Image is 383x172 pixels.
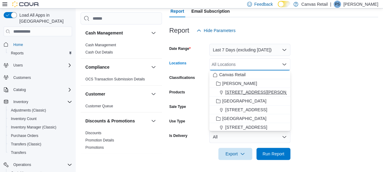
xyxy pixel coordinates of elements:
[85,104,113,108] a: Customer Queue
[254,1,273,7] span: Feedback
[85,77,145,82] span: OCS Transaction Submission Details
[6,123,74,131] button: Inventory Manager (Classic)
[209,123,290,132] button: [STREET_ADDRESS]
[13,99,28,104] span: Inventory
[209,70,290,149] div: Choose from the following options
[209,88,290,97] button: [STREET_ADDRESS][PERSON_NAME]
[194,24,238,37] button: Hide Parameters
[13,63,23,68] span: Users
[8,50,72,57] span: Reports
[13,42,23,47] span: Home
[85,91,105,97] h3: Customer
[169,46,191,51] label: Date Range
[8,107,48,114] a: Adjustments (Classic)
[169,27,189,34] h3: Report
[11,133,38,138] span: Purchase Orders
[209,97,290,105] button: [GEOGRAPHIC_DATA]
[222,98,266,104] span: [GEOGRAPHIC_DATA]
[11,98,72,105] span: Inventory
[8,141,44,148] a: Transfers (Classic)
[209,105,290,114] button: [STREET_ADDRESS]
[225,107,267,113] span: [STREET_ADDRESS]
[334,1,341,8] div: Paul Seeram
[8,132,41,139] a: Purchase Orders
[85,30,149,36] button: Cash Management
[343,1,378,8] p: [PERSON_NAME]
[169,90,185,95] label: Products
[282,62,287,67] button: Close list of options
[222,80,257,86] span: [PERSON_NAME]
[219,72,246,78] span: Canvas Retail
[11,98,31,105] button: Inventory
[11,74,33,81] a: Customers
[8,149,72,156] span: Transfers
[6,140,74,148] button: Transfers (Classic)
[169,104,186,109] label: Sale Type
[169,133,187,138] label: Is Delivery
[6,115,74,123] button: Inventory Count
[85,50,113,54] a: Cash Out Details
[11,116,37,121] span: Inventory Count
[150,90,157,98] button: Customer
[8,115,39,122] a: Inventory Count
[11,41,72,48] span: Home
[11,51,24,56] span: Reports
[13,162,31,167] span: Operations
[11,86,28,93] button: Catalog
[85,77,145,81] a: OCS Transaction Submission Details
[85,50,113,55] span: Cash Out Details
[1,61,74,70] button: Users
[222,148,249,160] span: Export
[256,148,290,160] button: Run Report
[1,86,74,94] button: Catalog
[1,73,74,82] button: Customers
[11,150,26,155] span: Transfers
[11,62,72,69] span: Users
[8,141,72,148] span: Transfers (Classic)
[85,138,114,143] span: Promotion Details
[85,131,101,135] a: Discounts
[209,44,290,56] button: Last 7 Days (excluding [DATE])
[85,104,113,109] span: Customer Queue
[6,49,74,57] button: Reports
[81,102,162,112] div: Customer
[8,124,72,131] span: Inventory Manager (Classic)
[262,151,284,157] span: Run Report
[85,118,149,124] button: Discounts & Promotions
[11,125,56,130] span: Inventory Manager (Classic)
[8,124,59,131] a: Inventory Manager (Classic)
[11,108,46,113] span: Adjustments (Classic)
[11,62,25,69] button: Users
[278,7,278,8] span: Dark Mode
[85,118,135,124] h3: Discounts & Promotions
[13,75,31,80] span: Customers
[6,148,74,157] button: Transfers
[6,106,74,115] button: Adjustments (Classic)
[278,1,290,7] input: Dark Mode
[12,1,39,7] img: Cova
[85,64,109,70] h3: Compliance
[8,149,28,156] a: Transfers
[85,145,104,150] a: Promotions
[8,132,72,139] span: Purchase Orders
[225,124,267,130] span: [STREET_ADDRESS]
[209,131,290,143] button: All
[81,76,162,85] div: Compliance
[209,70,290,79] button: Canvas Retail
[204,28,236,34] span: Hide Parameters
[218,148,252,160] button: Export
[85,30,123,36] h3: Cash Management
[13,87,26,92] span: Catalog
[209,114,290,123] button: [GEOGRAPHIC_DATA]
[85,64,149,70] button: Compliance
[1,98,74,106] button: Inventory
[11,86,72,93] span: Catalog
[170,5,184,17] span: Report
[6,131,74,140] button: Purchase Orders
[150,29,157,37] button: Cash Management
[1,40,74,49] button: Home
[85,43,116,47] a: Cash Management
